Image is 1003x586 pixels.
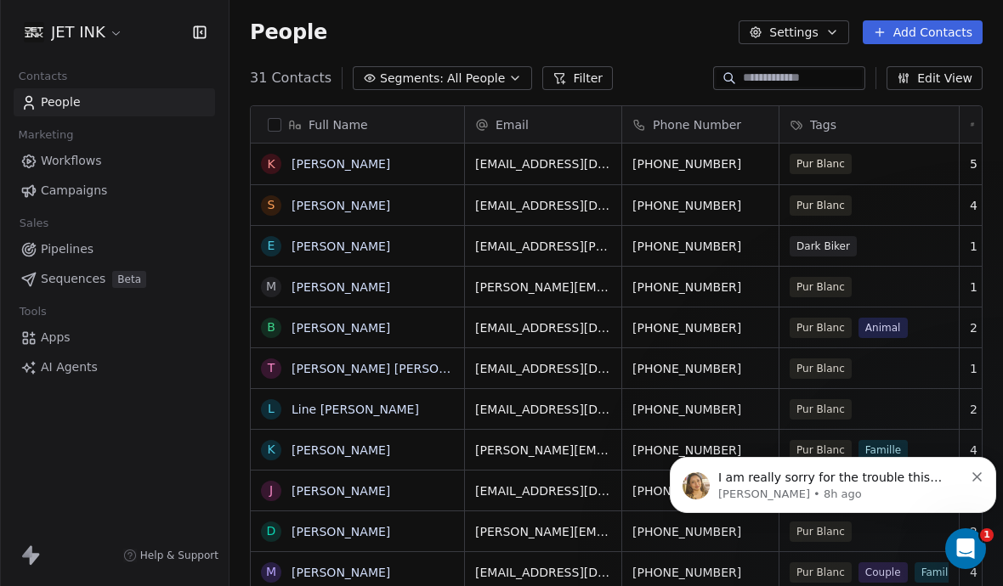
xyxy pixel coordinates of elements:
div: Full Name [251,106,464,143]
span: [PHONE_NUMBER] [632,442,768,459]
div: M [266,563,276,581]
button: Add Contacts [863,20,983,44]
div: B [267,318,275,336]
span: Phone Number [653,116,741,133]
a: Help & Support [123,549,218,562]
span: [EMAIL_ADDRESS][DOMAIN_NAME] [475,360,611,377]
span: [PHONE_NUMBER] [632,523,768,540]
img: JET%20INK%20Metal.png [24,22,44,42]
span: Couple [858,562,908,583]
div: Email [465,106,621,143]
span: Pur Blanc [790,195,852,216]
div: D [267,522,276,540]
span: Pur Blanc [790,154,852,174]
span: [EMAIL_ADDRESS][PERSON_NAME][DOMAIN_NAME] [475,238,611,255]
a: [PERSON_NAME] [292,321,390,335]
span: Help & Support [140,549,218,562]
span: Workflows [41,152,102,170]
span: [EMAIL_ADDRESS][DOMAIN_NAME] [475,319,611,336]
span: [PHONE_NUMBER] [632,197,768,214]
span: All People [447,70,505,87]
span: 31 Contacts [250,68,331,88]
div: T [268,359,275,377]
button: Edit View [887,66,983,90]
a: [PERSON_NAME] [292,280,390,294]
a: [PERSON_NAME] [292,484,390,498]
a: Campaigns [14,177,215,205]
span: Segments: [380,70,444,87]
a: Apps [14,324,215,352]
span: Dark Biker [790,236,857,256]
div: L [268,400,275,418]
span: [PHONE_NUMBER] [632,360,768,377]
span: [EMAIL_ADDRESS][DOMAIN_NAME] [475,401,611,418]
button: JET INK [20,18,127,47]
span: Email [496,116,529,133]
a: Pipelines [14,235,215,263]
span: Marketing [11,122,81,148]
div: K [267,441,275,459]
span: Beta [112,271,146,288]
span: Pur Blanc [790,277,852,297]
a: Workflows [14,147,215,175]
div: Tags [779,106,959,143]
div: J [269,482,273,499]
span: [PHONE_NUMBER] [632,564,768,581]
button: Filter [542,66,613,90]
div: K [267,155,275,173]
span: Pipelines [41,240,93,258]
iframe: Intercom notifications message [663,421,1003,540]
div: S [268,196,275,214]
div: Phone Number [622,106,779,143]
a: [PERSON_NAME] [292,525,390,538]
span: Contacts [11,64,75,89]
span: Sales [12,211,56,236]
a: [PERSON_NAME] [292,239,390,253]
div: E [268,237,275,255]
a: Line [PERSON_NAME] [292,403,419,416]
a: [PERSON_NAME] [PERSON_NAME] [292,362,493,375]
span: People [250,20,327,45]
span: Pur Blanc [790,318,852,338]
span: JET INK [51,21,105,43]
span: AI Agents [41,358,98,376]
span: [PHONE_NUMBER] [632,238,768,255]
span: Pur Blanc [790,562,852,583]
span: [PERSON_NAME][EMAIL_ADDRESS][DOMAIN_NAME] [475,279,611,296]
span: [PHONE_NUMBER] [632,319,768,336]
span: [PHONE_NUMBER] [632,482,768,499]
a: AI Agents [14,353,215,381]
a: [PERSON_NAME] [292,566,390,579]
span: Animal [858,318,908,338]
span: [EMAIL_ADDRESS][DOMAIN_NAME] [475,197,611,214]
span: Pur Blanc [790,399,852,420]
span: Famille [915,562,964,583]
div: M [266,278,276,296]
a: [PERSON_NAME] [292,199,390,212]
span: [PERSON_NAME][EMAIL_ADDRESS][PERSON_NAME][DOMAIN_NAME] [475,442,611,459]
span: [EMAIL_ADDRESS][DOMAIN_NAME] [475,564,611,581]
span: 1 [980,528,994,542]
span: Apps [41,329,71,347]
span: [EMAIL_ADDRESS][DOMAIN_NAME] [475,482,611,499]
a: SequencesBeta [14,265,215,293]
span: [PHONE_NUMBER] [632,279,768,296]
span: People [41,93,81,111]
span: Full Name [309,116,368,133]
span: [EMAIL_ADDRESS][DOMAIN_NAME] [475,155,611,172]
span: Tools [12,299,54,324]
span: Sequences [41,270,105,288]
span: [PHONE_NUMBER] [632,155,768,172]
a: [PERSON_NAME] [292,443,390,457]
a: [PERSON_NAME] [292,157,390,171]
span: Campaigns [41,182,107,200]
iframe: Intercom live chat [945,528,986,569]
span: Tags [810,116,836,133]
span: Pur Blanc [790,358,852,379]
a: People [14,88,215,116]
button: Settings [739,20,848,44]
